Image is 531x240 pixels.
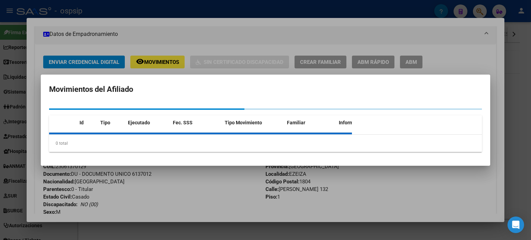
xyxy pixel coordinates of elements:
[100,120,110,125] span: Tipo
[170,115,222,130] datatable-header-cell: Fec. SSS
[225,120,262,125] span: Tipo Movimiento
[77,115,97,130] datatable-header-cell: Id
[173,120,193,125] span: Fec. SSS
[222,115,284,130] datatable-header-cell: Tipo Movimiento
[336,115,388,130] datatable-header-cell: Informable SSS
[339,120,373,125] span: Informable SSS
[125,115,170,130] datatable-header-cell: Ejecutado
[97,115,125,130] datatable-header-cell: Tipo
[49,83,482,96] h2: Movimientos del Afiliado
[128,120,150,125] span: Ejecutado
[80,120,84,125] span: Id
[507,217,524,233] div: Open Intercom Messenger
[287,120,305,125] span: Familiar
[284,115,336,130] datatable-header-cell: Familiar
[49,135,482,152] div: 0 total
